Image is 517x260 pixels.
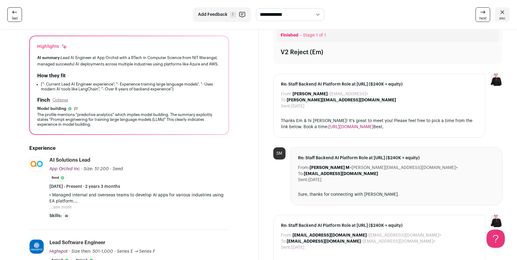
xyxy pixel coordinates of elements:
img: d473db3c751aabefbe432cf8e2f4bbc32bdb2ce025ddc8d73711e7dbe00410c8.jpg [30,240,44,254]
h2: Finch [37,97,50,104]
span: Re: Staff Backend AI Platform Role at [URL] ($240K + equity) [281,223,478,229]
div: Thanks Em & hi [PERSON_NAME]! It's great to meet you! Please feel free to pick a time from the li... [281,118,478,130]
img: 9240684-medium_jpg [490,74,502,86]
span: App Orchid Inc [49,167,80,171]
div: AI Solutions Lead [49,157,90,163]
span: [DATE] - Present · 2 years 3 months [49,184,120,190]
dt: To: [281,97,287,103]
dt: Sent: [281,103,291,109]
a: next [476,7,490,22]
dd: [DATE] [308,177,321,183]
b: [EMAIL_ADDRESS][DOMAIN_NAME] [293,233,367,237]
div: SM [273,147,285,160]
button: Add Feedback F [193,7,251,22]
div: Highlights [37,44,67,50]
dd: [DATE] [291,244,304,251]
span: · [114,248,116,255]
b: [PERSON_NAME][EMAIL_ADDRESS][DOMAIN_NAME] [287,98,396,102]
span: Skills: [49,213,62,219]
span: Stage 1 of 1 [303,33,326,37]
div: V2 Reject (Em) [281,48,323,57]
div: Sure, thanks for connecting with [PERSON_NAME]. [298,191,495,198]
li: AI [63,213,70,220]
b: [EMAIL_ADDRESS][DOMAIN_NAME] [287,239,361,244]
span: Re: Staff Backend AI Platform Role at [URL] ($240K + equity) [281,81,478,87]
dd: <[EMAIL_ADDRESS][DOMAIN_NAME]> [287,238,436,244]
dt: From: [298,165,310,171]
b: [PERSON_NAME] [293,92,328,96]
b: [EMAIL_ADDRESS][DOMAIN_NAME] [304,172,378,176]
dd: <[EMAIL_ADDRESS]> [293,91,368,97]
li: ["- Current Lead AI Engineer experience", "- Experience training large language models", "- Uses ... [41,82,221,92]
span: · Size then: 501-1,000 [69,249,113,254]
a: [URL][DOMAIN_NAME] [329,125,373,129]
span: · [110,166,111,172]
span: F [230,12,236,18]
h2: How they fit [37,72,66,79]
button: Collapse [52,98,68,103]
dd: [DATE] [291,103,304,109]
div: Lead AI Engineer at App Orchid with a BTech in Computer Science from NIT Warangal, managed succes... [37,54,221,67]
dt: Sent: [298,177,308,183]
span: – [300,33,302,37]
dt: From: [281,91,293,97]
span: · Size: 51-200 [81,167,109,171]
dt: To: [281,238,287,244]
dt: Sent: [281,244,291,251]
span: Finished [281,33,298,37]
div: Lead Software Engineer [49,239,106,246]
dd: <[EMAIL_ADDRESS][DOMAIN_NAME]> [293,232,441,238]
span: Re: Staff Backend AI Platform Role at [URL] ($240K + equity) [298,155,495,161]
span: Highspot [49,249,68,254]
span: esc [499,16,505,21]
dd: <[PERSON_NAME][EMAIL_ADDRESS][DOMAIN_NAME]> [310,165,458,171]
p: • Managed internal and overseas teams to develop AI apps for various industries using EA platform. [49,192,229,204]
span: last [12,16,18,21]
img: 9240684-medium_jpg [490,215,502,227]
a: last [7,7,22,22]
div: The profile mentions "predictive analytics" which implies model building. The summary explicitly ... [37,112,221,127]
span: AI summary: [37,56,61,60]
img: a690740043c68ec991206ec7219f6e7b6f40481e3ee38715126b4137dc6681f8.jpg [30,157,44,171]
a: esc [495,7,510,22]
span: next [479,16,486,21]
li: Seed [49,174,67,181]
b: [PERSON_NAME] M [310,166,350,170]
span: Seed [113,167,123,171]
span: Model building [37,106,66,111]
h2: Experience [29,145,229,152]
button: ...see more [49,204,72,210]
span: Series E → Series F [117,249,155,254]
dt: From: [281,232,293,238]
dt: To: [298,171,304,177]
span: Add Feedback [198,12,228,18]
iframe: Help Scout Beacon - Open [486,230,505,248]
